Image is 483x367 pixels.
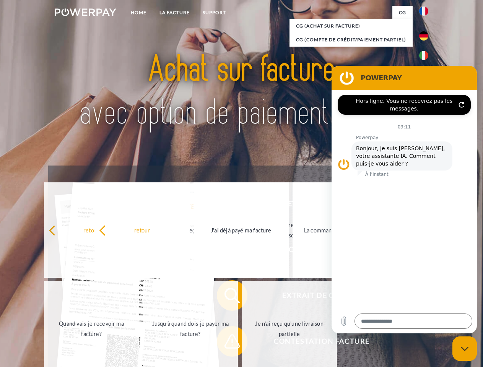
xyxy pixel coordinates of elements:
a: Home [124,6,153,19]
a: CG (achat sur facture) [289,19,413,33]
div: Quand vais-je recevoir ma facture? [49,318,135,339]
img: logo-powerpay-white.svg [55,8,116,16]
a: LA FACTURE [153,6,196,19]
img: it [419,51,428,60]
div: Jusqu'à quand dois-je payer ma facture? [147,318,233,339]
iframe: Fenêtre de messagerie [332,66,477,333]
a: Support [196,6,233,19]
img: title-powerpay_fr.svg [73,37,410,146]
a: CG [392,6,413,19]
div: retour [99,225,185,235]
img: fr [419,6,428,16]
div: La commande a été renvoyée [297,225,383,235]
img: de [419,31,428,41]
iframe: Bouton de lancement de la fenêtre de messagerie, conversation en cours [452,336,477,361]
div: Je n'ai reçu qu'une livraison partielle [246,318,332,339]
div: retour [49,225,135,235]
div: J'ai déjà payé ma facture [198,225,284,235]
a: CG (Compte de crédit/paiement partiel) [289,33,413,47]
